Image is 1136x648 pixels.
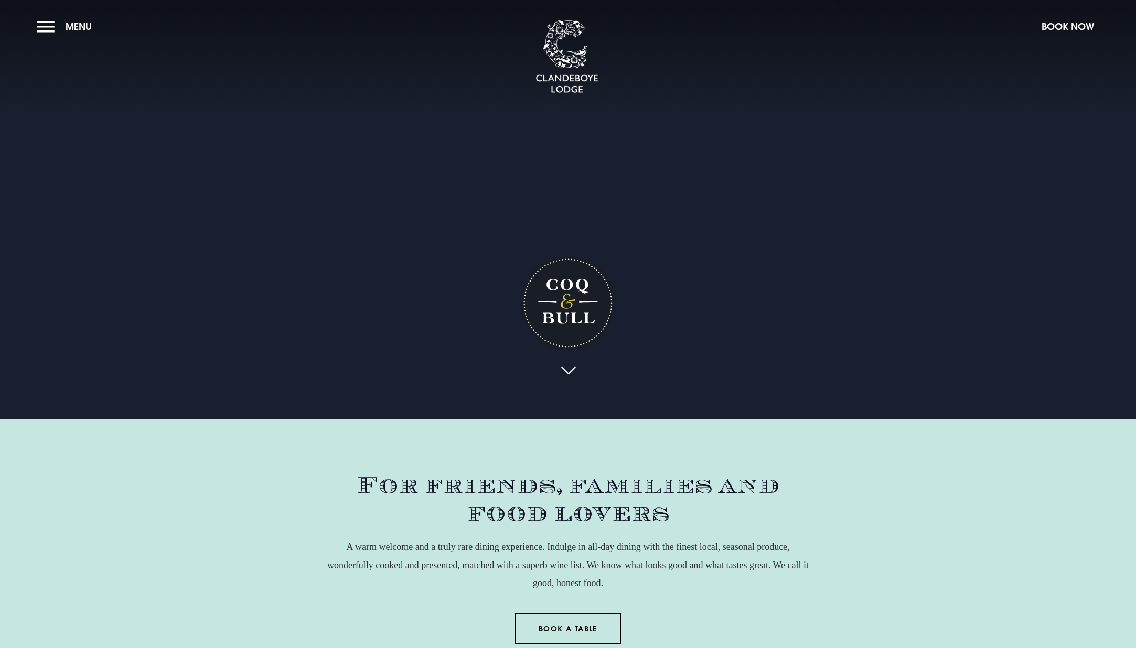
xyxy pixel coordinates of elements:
[515,613,621,644] a: Book a Table
[521,256,615,350] h1: Coq & Bull
[66,20,92,33] span: Menu
[327,538,809,592] p: A warm welcome and a truly rare dining experience. Indulge in all-day dining with the finest loca...
[37,15,97,38] button: Menu
[327,472,809,527] h2: For friends, families and food lovers
[1036,15,1099,38] button: Book Now
[535,20,598,94] img: Clandeboye Lodge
